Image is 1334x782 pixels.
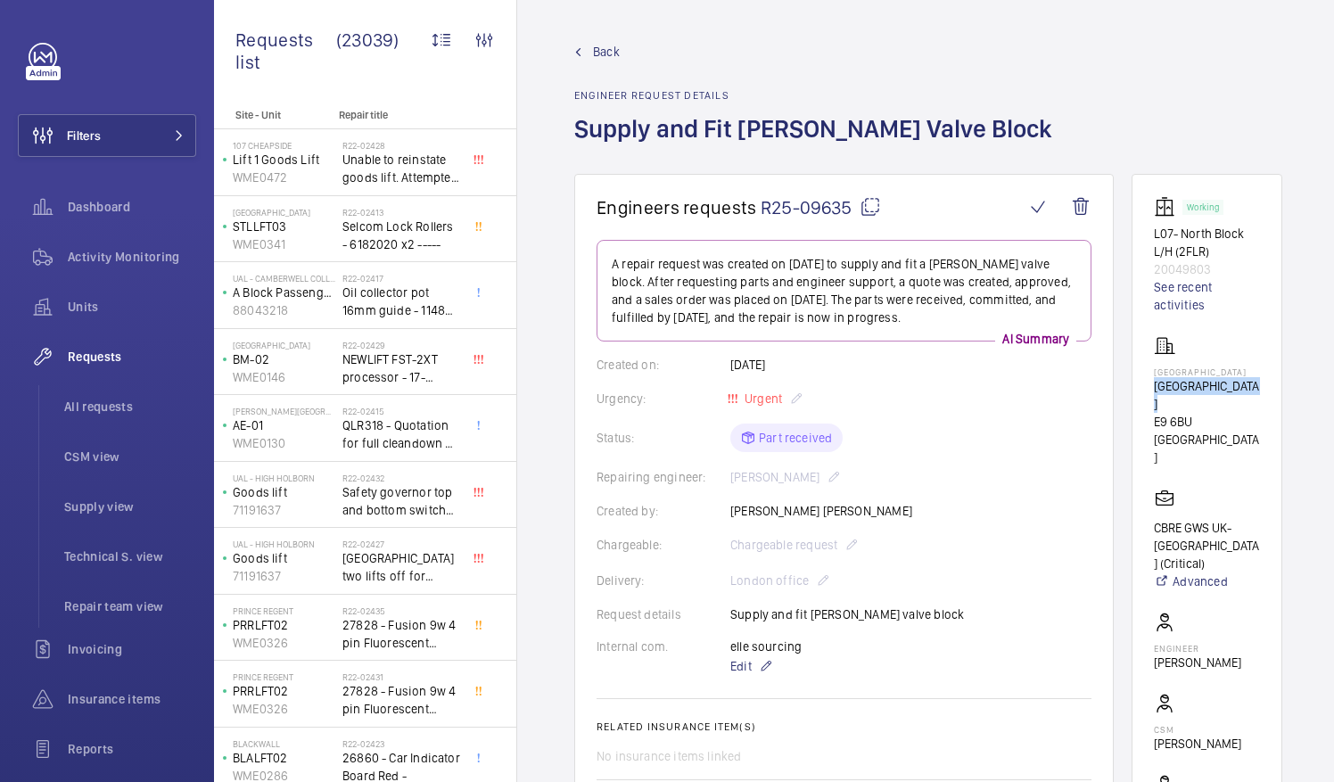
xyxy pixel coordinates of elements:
p: UAL - High Holborn [233,539,335,549]
h2: R22-02435 [342,605,460,616]
p: 107 Cheapside [233,140,335,151]
p: [GEOGRAPHIC_DATA] [1154,366,1260,377]
h2: R22-02429 [342,340,460,350]
h2: R22-02431 [342,671,460,682]
h2: R22-02415 [342,406,460,416]
p: AE-01 [233,416,335,434]
p: [PERSON_NAME] [1154,735,1241,753]
p: Repair title [339,109,457,121]
img: elevator.svg [1154,196,1182,218]
h2: Related insurance item(s) [597,720,1091,733]
span: R25-09635 [761,196,881,218]
p: CBRE GWS UK- [GEOGRAPHIC_DATA] (Critical) [1154,519,1260,572]
p: 71191637 [233,567,335,585]
h2: R22-02417 [342,273,460,284]
span: Reports [68,740,196,758]
p: [GEOGRAPHIC_DATA] [233,207,335,218]
p: 88043218 [233,301,335,319]
span: Filters [67,127,101,144]
span: Requests [68,348,196,366]
span: 27828 - Fusion 9w 4 pin Fluorescent Lamp / Bulb - Used on Prince regent lift No2 car top test con... [342,616,460,652]
p: Goods lift [233,483,335,501]
span: Supply view [64,498,196,515]
p: L07- North Block L/H (2FLR) [1154,225,1260,260]
a: See recent activities [1154,278,1260,314]
span: Unable to reinstate goods lift. Attempted to swap control boards with PL2, no difference. Technic... [342,151,460,186]
p: E9 6BU [GEOGRAPHIC_DATA] [1154,413,1260,466]
span: Safety governor top and bottom switches not working from an immediate defect. Lift passenger lift... [342,483,460,519]
p: UAL - Camberwell College of Arts [233,273,335,284]
p: CSM [1154,724,1241,735]
span: Activity Monitoring [68,248,196,266]
button: Filters [18,114,196,157]
p: WME0146 [233,368,335,386]
p: A repair request was created on [DATE] to supply and fit a [PERSON_NAME] valve block. After reque... [612,255,1076,326]
span: NEWLIFT FST-2XT processor - 17-02000003 1021,00 euros x1 [342,350,460,386]
span: Requests list [235,29,336,73]
span: Selcom Lock Rollers - 6182020 x2 ----- [342,218,460,253]
p: Blackwall [233,738,335,749]
h2: R22-02432 [342,473,460,483]
span: Edit [730,657,752,675]
p: [PERSON_NAME][GEOGRAPHIC_DATA] [233,406,335,416]
p: [GEOGRAPHIC_DATA] [1154,377,1260,413]
p: A Block Passenger Lift 2 (B) L/H [233,284,335,301]
p: Prince Regent [233,605,335,616]
h2: R22-02427 [342,539,460,549]
p: 71191637 [233,501,335,519]
span: Dashboard [68,198,196,216]
p: [GEOGRAPHIC_DATA] [233,340,335,350]
p: WME0341 [233,235,335,253]
span: Engineers requests [597,196,757,218]
p: PRRLFT02 [233,616,335,634]
span: Technical S. view [64,547,196,565]
p: WME0326 [233,634,335,652]
span: Repair team view [64,597,196,615]
span: Invoicing [68,640,196,658]
p: WME0130 [233,434,335,452]
span: 27828 - Fusion 9w 4 pin Fluorescent Lamp / Bulb - Used on Prince regent lift No2 car top test con... [342,682,460,718]
p: Engineer [1154,643,1241,654]
p: BLALFT02 [233,749,335,767]
h2: R22-02428 [342,140,460,151]
h2: R22-02423 [342,738,460,749]
p: PRRLFT02 [233,682,335,700]
h2: Engineer request details [574,89,1063,102]
p: STLLFT03 [233,218,335,235]
p: UAL - High Holborn [233,473,335,483]
span: Back [593,43,620,61]
a: Advanced [1154,572,1260,590]
p: [PERSON_NAME] [1154,654,1241,671]
span: Insurance items [68,690,196,708]
h2: R22-02413 [342,207,460,218]
span: CSM view [64,448,196,465]
span: [GEOGRAPHIC_DATA] two lifts off for safety governor rope switches at top and bottom. Immediate de... [342,549,460,585]
p: 20049803 [1154,260,1260,278]
span: All requests [64,398,196,416]
p: Goods lift [233,549,335,567]
p: Working [1187,204,1219,210]
p: AI Summary [995,330,1076,348]
span: Units [68,298,196,316]
p: BM-02 [233,350,335,368]
p: Lift 1 Goods Lift [233,151,335,169]
span: Oil collector pot 16mm guide - 11482 x2 [342,284,460,319]
h1: Supply and Fit [PERSON_NAME] Valve Block [574,112,1063,174]
p: WME0326 [233,700,335,718]
p: Site - Unit [214,109,332,121]
span: QLR318 - Quotation for full cleandown of lift and motor room at, Workspace, [PERSON_NAME][GEOGRAP... [342,416,460,452]
p: Prince Regent [233,671,335,682]
p: WME0472 [233,169,335,186]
